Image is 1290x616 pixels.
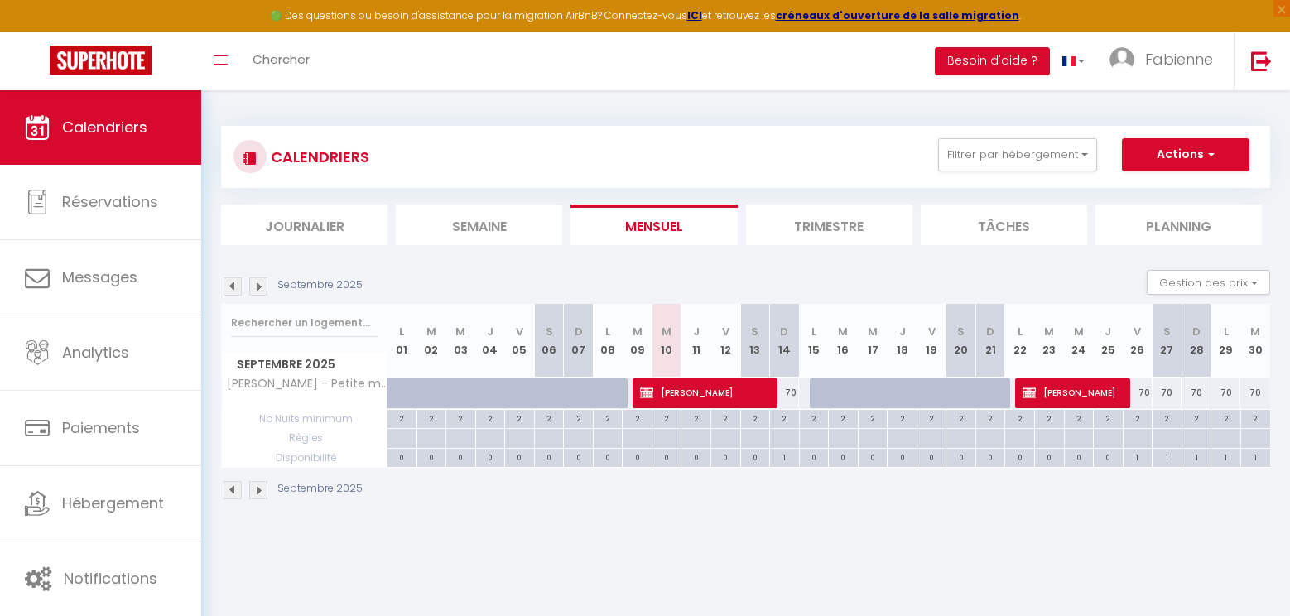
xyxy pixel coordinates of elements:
[858,304,888,378] th: 17
[505,410,534,426] div: 2
[564,449,593,464] div: 0
[681,449,710,464] div: 0
[62,191,158,212] span: Réservations
[946,304,976,378] th: 20
[829,304,859,378] th: 16
[711,410,740,426] div: 2
[652,304,681,378] th: 10
[1163,324,1171,339] abbr: S
[399,324,404,339] abbr: L
[868,324,878,339] abbr: M
[681,304,711,378] th: 11
[1153,449,1182,464] div: 1
[722,324,729,339] abbr: V
[1147,270,1270,295] button: Gestion des prix
[838,324,848,339] abbr: M
[222,449,387,467] span: Disponibilité
[1095,205,1262,245] li: Planning
[1023,377,1122,408] span: [PERSON_NAME]
[1094,304,1124,378] th: 25
[1044,324,1054,339] abbr: M
[776,8,1019,22] strong: créneaux d'ouverture de la salle migration
[1123,304,1153,378] th: 26
[1122,138,1249,171] button: Actions
[740,304,770,378] th: 13
[1035,449,1064,464] div: 0
[593,304,623,378] th: 08
[267,138,369,176] h3: CALENDRIERS
[1182,304,1211,378] th: 28
[711,304,741,378] th: 12
[1241,410,1270,426] div: 2
[888,449,917,464] div: 0
[387,449,416,464] div: 0
[1018,324,1023,339] abbr: L
[446,449,475,464] div: 0
[277,481,363,497] p: Septembre 2025
[1005,304,1035,378] th: 22
[662,324,671,339] abbr: M
[770,410,799,426] div: 2
[652,449,681,464] div: 0
[976,449,1005,464] div: 0
[1211,449,1240,464] div: 1
[917,304,946,378] th: 19
[564,304,594,378] th: 07
[516,324,523,339] abbr: V
[1250,324,1260,339] abbr: M
[1153,304,1182,378] th: 27
[751,324,758,339] abbr: S
[564,410,593,426] div: 2
[938,138,1097,171] button: Filtrer par hébergement
[1094,410,1123,426] div: 2
[917,410,946,426] div: 2
[1145,49,1213,70] span: Fabienne
[475,304,505,378] th: 04
[1192,324,1201,339] abbr: D
[62,493,164,513] span: Hébergement
[859,410,888,426] div: 2
[277,277,363,293] p: Septembre 2025
[1211,304,1241,378] th: 29
[640,377,769,408] span: [PERSON_NAME]
[1005,449,1034,464] div: 0
[811,324,816,339] abbr: L
[741,449,770,464] div: 0
[594,410,623,426] div: 2
[1097,32,1234,90] a: ... Fabienne
[770,449,799,464] div: 1
[396,205,562,245] li: Semaine
[1105,324,1111,339] abbr: J
[623,449,652,464] div: 0
[921,205,1087,245] li: Tâches
[946,410,975,426] div: 2
[1065,449,1094,464] div: 0
[1064,304,1094,378] th: 24
[535,410,564,426] div: 2
[888,410,917,426] div: 2
[222,410,387,428] span: Nb Nuits minimum
[741,410,770,426] div: 2
[1182,410,1211,426] div: 2
[1005,410,1034,426] div: 2
[240,32,322,90] a: Chercher
[575,324,583,339] abbr: D
[917,449,946,464] div: 0
[505,449,534,464] div: 0
[446,410,475,426] div: 2
[62,267,137,287] span: Messages
[222,429,387,447] span: Règles
[1240,378,1270,408] div: 70
[711,449,740,464] div: 0
[476,410,505,426] div: 2
[594,449,623,464] div: 0
[681,410,710,426] div: 2
[446,304,476,378] th: 03
[1153,378,1182,408] div: 70
[623,410,652,426] div: 2
[221,205,387,245] li: Journalier
[62,342,129,363] span: Analytics
[231,308,378,338] input: Rechercher un logement...
[1123,378,1153,408] div: 70
[957,324,965,339] abbr: S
